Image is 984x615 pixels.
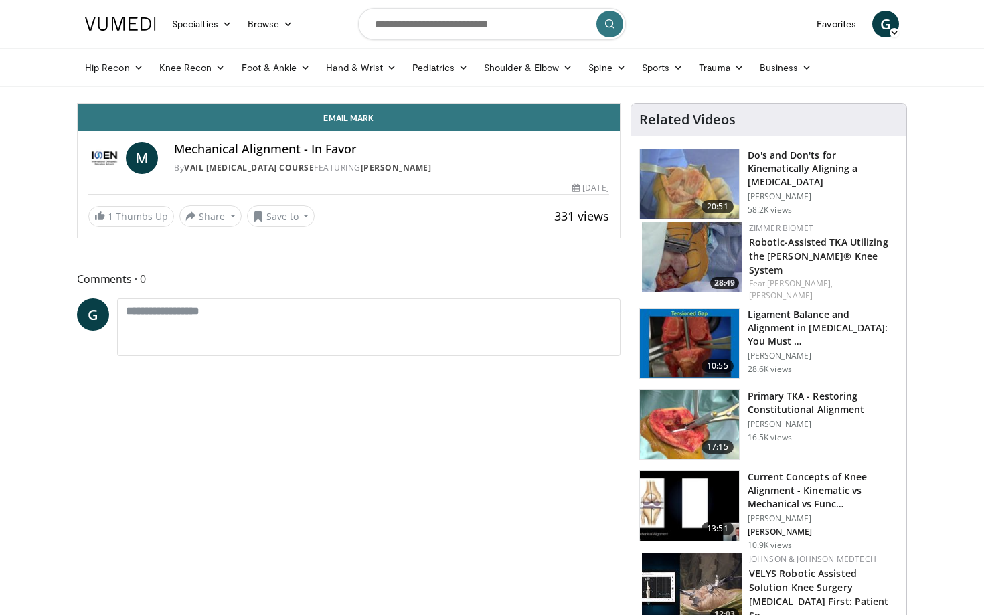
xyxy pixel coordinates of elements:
[642,222,742,292] img: 8628d054-67c0-4db7-8e0b-9013710d5e10.150x105_q85_crop-smart_upscale.jpg
[752,54,820,81] a: Business
[234,54,319,81] a: Foot & Ankle
[767,278,833,289] a: [PERSON_NAME],
[164,11,240,37] a: Specialties
[749,278,896,302] div: Feat.
[748,432,792,443] p: 16.5K views
[749,222,813,234] a: Zimmer Biomet
[749,553,876,565] a: Johnson & Johnson MedTech
[639,149,898,219] a: 20:51 Do's and Don'ts for Kinematically Aligning a [MEDICAL_DATA] [PERSON_NAME] 58.2K views
[748,389,898,416] h3: Primary TKA - Restoring Constitutional Alignment
[639,308,898,379] a: 10:55 Ligament Balance and Alignment in [MEDICAL_DATA]: You Must … [PERSON_NAME] 28.6K views
[640,471,739,541] img: ab6dcc5e-23fe-4b2c-862c-91d6e6d499b4.150x105_q85_crop-smart_upscale.jpg
[88,142,120,174] img: Vail Arthroplasty Course
[748,205,792,215] p: 58.2K views
[318,54,404,81] a: Hand & Wrist
[580,54,633,81] a: Spine
[748,351,898,361] p: [PERSON_NAME]
[702,440,734,454] span: 17:15
[77,270,621,288] span: Comments 0
[640,149,739,219] img: howell_knee_1.png.150x105_q85_crop-smart_upscale.jpg
[748,513,898,524] p: [PERSON_NAME]
[748,470,898,511] h3: Current Concepts of Knee Alignment - Kinematic vs Mechanical vs Func…
[88,206,174,227] a: 1 Thumbs Up
[749,290,813,301] a: [PERSON_NAME]
[710,277,739,289] span: 28:49
[77,298,109,331] a: G
[809,11,864,37] a: Favorites
[247,205,315,227] button: Save to
[174,142,609,157] h4: Mechanical Alignment - In Favor
[476,54,580,81] a: Shoulder & Elbow
[554,208,609,224] span: 331 views
[748,149,898,189] h3: Do's and Don'ts for Kinematically Aligning a [MEDICAL_DATA]
[126,142,158,174] a: M
[691,54,752,81] a: Trauma
[748,419,898,430] p: [PERSON_NAME]
[748,191,898,202] p: [PERSON_NAME]
[640,390,739,460] img: 6ae2dc31-2d6d-425f-b60a-c0e1990a8dab.150x105_q85_crop-smart_upscale.jpg
[572,182,608,194] div: [DATE]
[749,236,888,276] a: Robotic-Assisted TKA Utilizing the [PERSON_NAME]® Knee System
[748,540,792,551] p: 10.9K views
[702,200,734,213] span: 20:51
[404,54,476,81] a: Pediatrics
[748,527,898,537] p: [PERSON_NAME]
[78,104,620,131] a: Email Mark
[151,54,234,81] a: Knee Recon
[634,54,691,81] a: Sports
[702,522,734,535] span: 13:51
[748,308,898,348] h3: Ligament Balance and Alignment in [MEDICAL_DATA]: You Must …
[642,222,742,292] a: 28:49
[639,389,898,460] a: 17:15 Primary TKA - Restoring Constitutional Alignment [PERSON_NAME] 16.5K views
[639,112,736,128] h4: Related Videos
[872,11,899,37] a: G
[748,364,792,375] p: 28.6K views
[184,162,314,173] a: Vail [MEDICAL_DATA] Course
[702,359,734,373] span: 10:55
[179,205,242,227] button: Share
[639,470,898,551] a: 13:51 Current Concepts of Knee Alignment - Kinematic vs Mechanical vs Func… [PERSON_NAME] [PERSON...
[358,8,626,40] input: Search topics, interventions
[174,162,609,174] div: By FEATURING
[240,11,301,37] a: Browse
[361,162,432,173] a: [PERSON_NAME]
[85,17,156,31] img: VuMedi Logo
[640,309,739,378] img: 242016_0004_1.png.150x105_q85_crop-smart_upscale.jpg
[108,210,113,223] span: 1
[77,54,151,81] a: Hip Recon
